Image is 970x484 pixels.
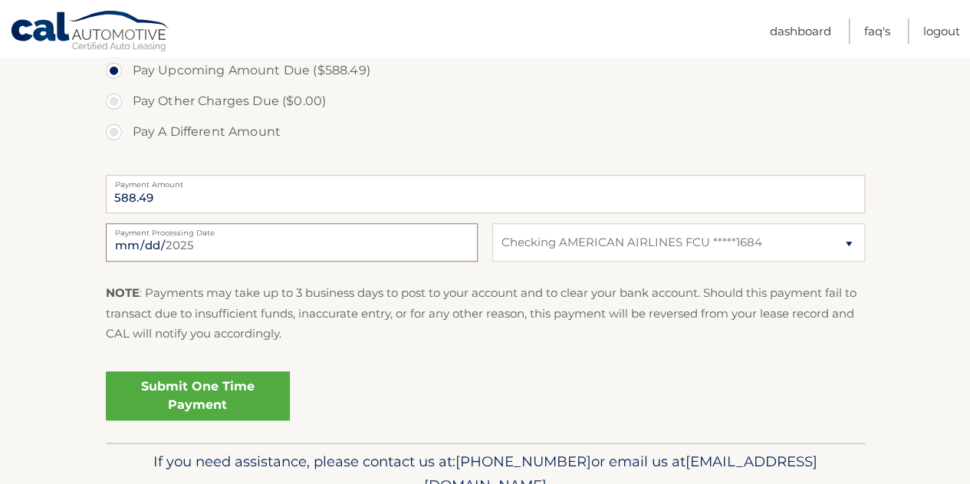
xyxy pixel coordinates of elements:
a: Submit One Time Payment [106,371,290,420]
a: Logout [923,18,960,44]
p: : Payments may take up to 3 business days to post to your account and to clear your bank account.... [106,283,865,344]
input: Payment Amount [106,175,865,213]
label: Payment Processing Date [106,223,478,235]
strong: NOTE [106,285,140,300]
label: Pay Other Charges Due ($0.00) [106,86,865,117]
a: Cal Automotive [10,10,171,54]
label: Pay Upcoming Amount Due ($588.49) [106,55,865,86]
input: Payment Date [106,223,478,262]
label: Pay A Different Amount [106,117,865,147]
a: FAQ's [864,18,890,44]
label: Payment Amount [106,175,865,187]
a: Dashboard [770,18,831,44]
span: [PHONE_NUMBER] [455,453,591,470]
